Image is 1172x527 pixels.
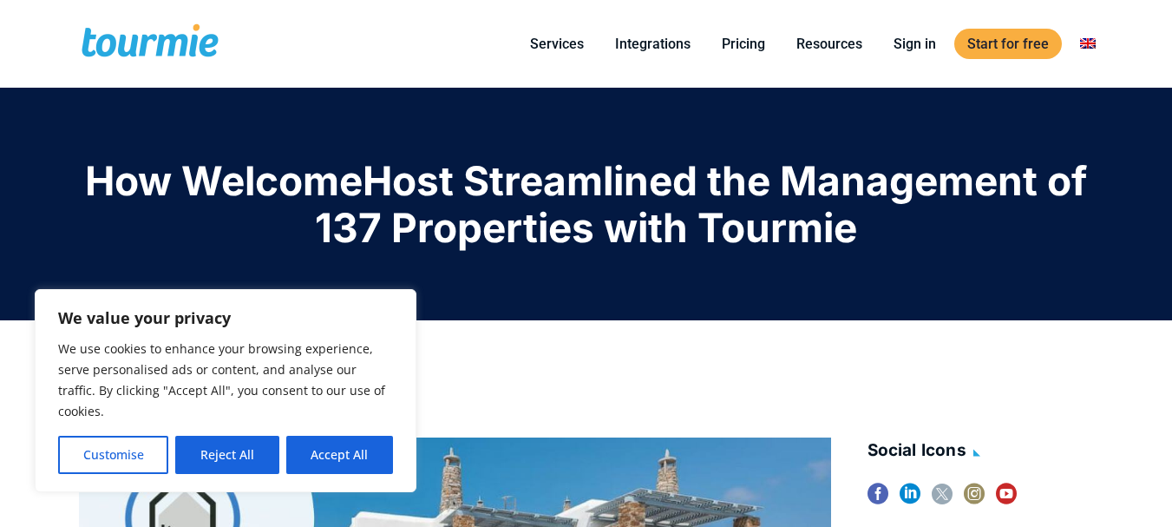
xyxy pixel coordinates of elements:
[1067,33,1109,55] a: Switch to
[286,436,393,474] button: Accept All
[175,436,278,474] button: Reject All
[996,484,1017,516] a: youtube
[58,307,393,328] p: We value your privacy
[783,33,875,55] a: Resources
[79,157,1094,251] h1: How WelcomeHost Streamlined the Management of 137 Properties with Tourmie
[58,339,393,422] p: We use cookies to enhance your browsing experience, serve personalised ads or content, and analys...
[709,33,778,55] a: Pricing
[868,438,1094,466] h4: social icons
[954,29,1062,59] a: Start for free
[868,484,888,516] a: facebook
[964,484,985,516] a: instagram
[517,33,597,55] a: Services
[881,33,949,55] a: Sign in
[602,33,704,55] a: Integrations
[932,484,953,516] a: twitter
[900,484,920,516] a: linkedin
[58,436,168,474] button: Customise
